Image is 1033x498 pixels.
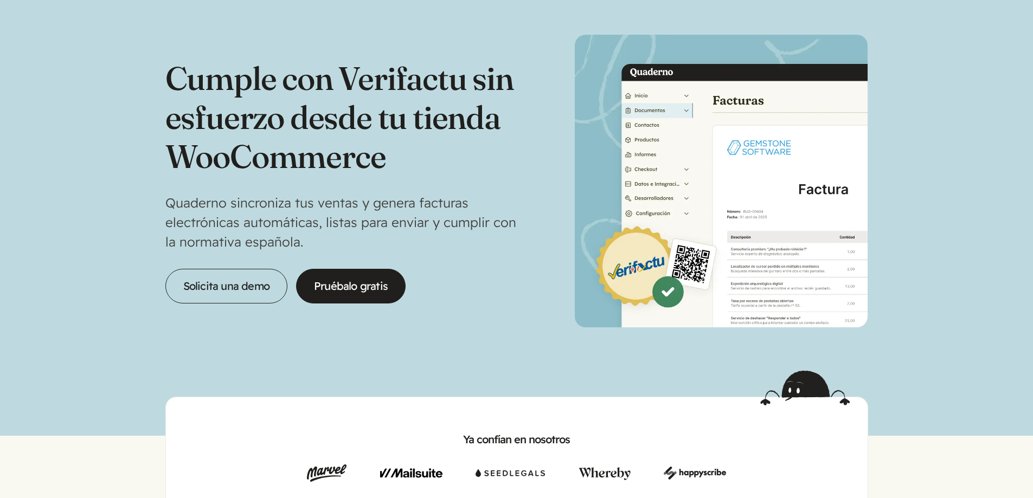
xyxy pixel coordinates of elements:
[575,35,868,327] img: Interfaz Quaderno con una factura y un distintivo Verifactu
[296,269,406,303] a: Pruébalo gratis
[476,464,545,482] img: Seedlegals
[183,432,850,447] h2: Ya confían en nosotros
[307,464,347,482] img: Marvel
[664,464,726,482] img: Happy Scribe
[579,464,631,482] img: Whereby
[380,464,442,482] img: Mailsuite
[165,193,517,251] p: Quaderno sincroniza tus ventas y genera facturas electrónicas automáticas, listas para enviar y c...
[165,269,287,303] a: Solicita una demo
[165,59,517,176] h1: Cumple con Verifactu sin esfuerzo desde tu tienda WooCommerce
